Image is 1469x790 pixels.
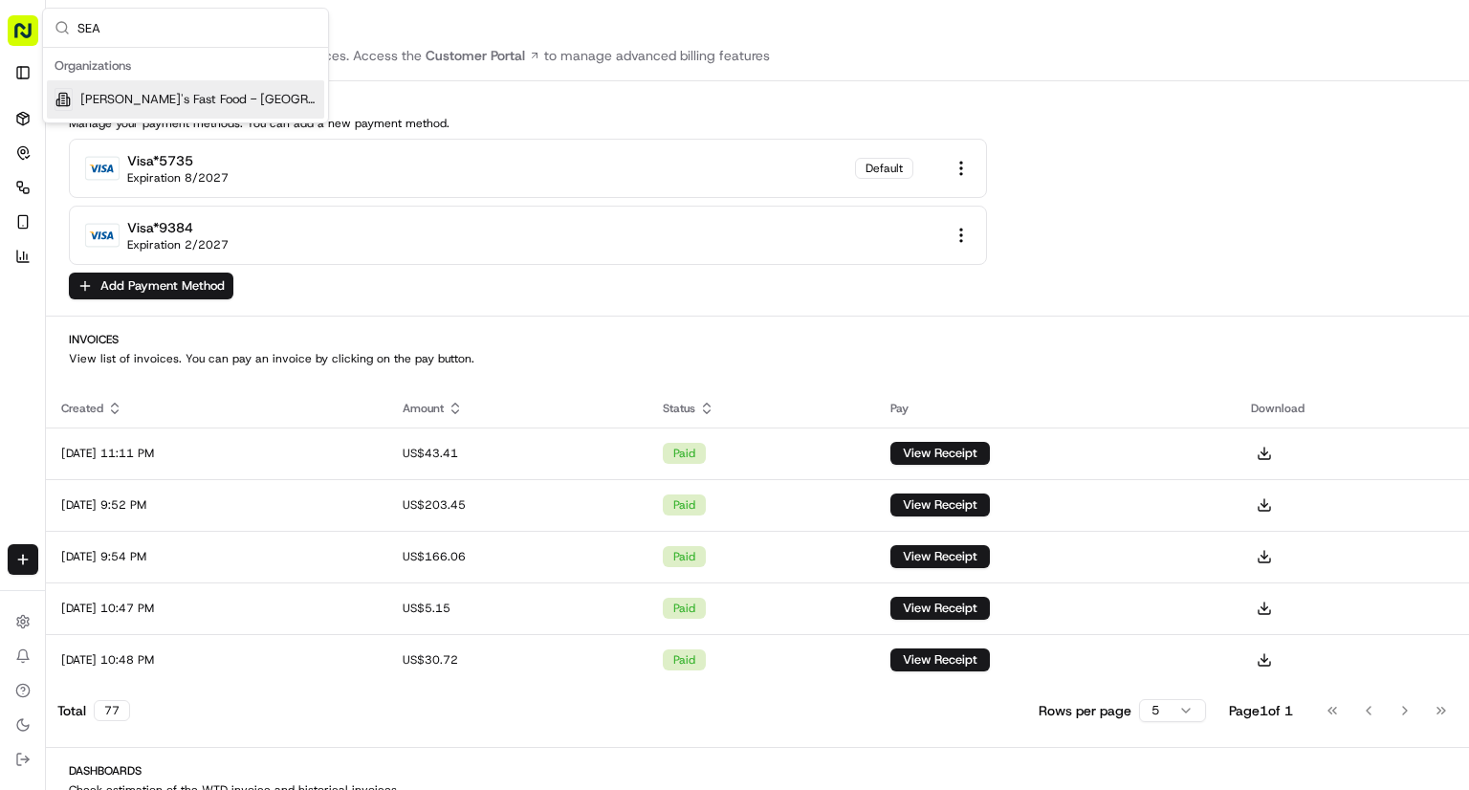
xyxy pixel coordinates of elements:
div: visa *9384 [127,218,193,237]
button: Start new chat [325,188,348,211]
a: Powered byPylon [135,323,231,339]
div: Suggestions [43,48,328,122]
div: Page 1 of 1 [1229,701,1293,720]
p: Manage your payment methods. You can add a new payment method. [69,116,1446,131]
div: Expiration 2/2027 [127,237,229,252]
button: Add Payment Method [69,273,233,299]
p: Manage your payment methods and invoices. Access the to manage advanced billing features [69,46,1446,65]
div: 📗 [19,279,34,295]
button: View Receipt [890,494,990,516]
p: Welcome 👋 [19,77,348,107]
div: 77 [94,700,130,721]
h2: Dashboards [69,763,1446,779]
div: paid [663,494,706,516]
a: 💻API Documentation [154,270,315,304]
div: Total [57,700,130,721]
td: [DATE] 9:52 PM [46,479,387,531]
span: Knowledge Base [38,277,146,296]
div: US$5.15 [403,601,632,616]
div: US$203.45 [403,497,632,513]
div: 💻 [162,279,177,295]
h2: Invoices [69,332,1446,347]
div: visa *5735 [127,151,193,170]
div: Created [61,401,372,416]
div: Amount [403,401,632,416]
img: Nash [19,19,57,57]
div: US$30.72 [403,652,632,668]
div: Status [663,401,860,416]
a: Customer Portal [422,46,544,65]
img: 1736555255976-a54dd68f-1ca7-489b-9aae-adbdc363a1c4 [19,183,54,217]
span: [PERSON_NAME]'s Fast Food - [GEOGRAPHIC_DATA] [80,91,317,108]
p: View list of invoices. You can pay an invoice by clicking on the pay button. [69,351,1446,366]
span: Pylon [190,324,231,339]
button: View Receipt [890,648,990,671]
h1: Manage Billing [69,15,1446,46]
div: Organizations [47,52,324,80]
div: US$166.06 [403,549,632,564]
div: Expiration 8/2027 [127,170,229,186]
a: 📗Knowledge Base [11,270,154,304]
td: [DATE] 10:48 PM [46,634,387,686]
div: paid [663,598,706,619]
button: View Receipt [890,545,990,568]
span: API Documentation [181,277,307,296]
div: Pay [890,401,1220,416]
div: Start new chat [65,183,314,202]
td: [DATE] 11:11 PM [46,428,387,479]
div: paid [663,546,706,567]
h2: Payment Methods [69,97,1446,112]
p: Rows per page [1039,701,1131,720]
div: US$43.41 [403,446,632,461]
td: [DATE] 9:54 PM [46,531,387,582]
div: paid [663,443,706,464]
button: View Receipt [890,597,990,620]
div: Download [1251,401,1454,416]
button: View Receipt [890,442,990,465]
input: Search... [77,9,317,47]
div: Default [855,158,913,179]
div: We're available if you need us! [65,202,242,217]
div: paid [663,649,706,670]
td: [DATE] 10:47 PM [46,582,387,634]
input: Got a question? Start typing here... [50,123,344,143]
